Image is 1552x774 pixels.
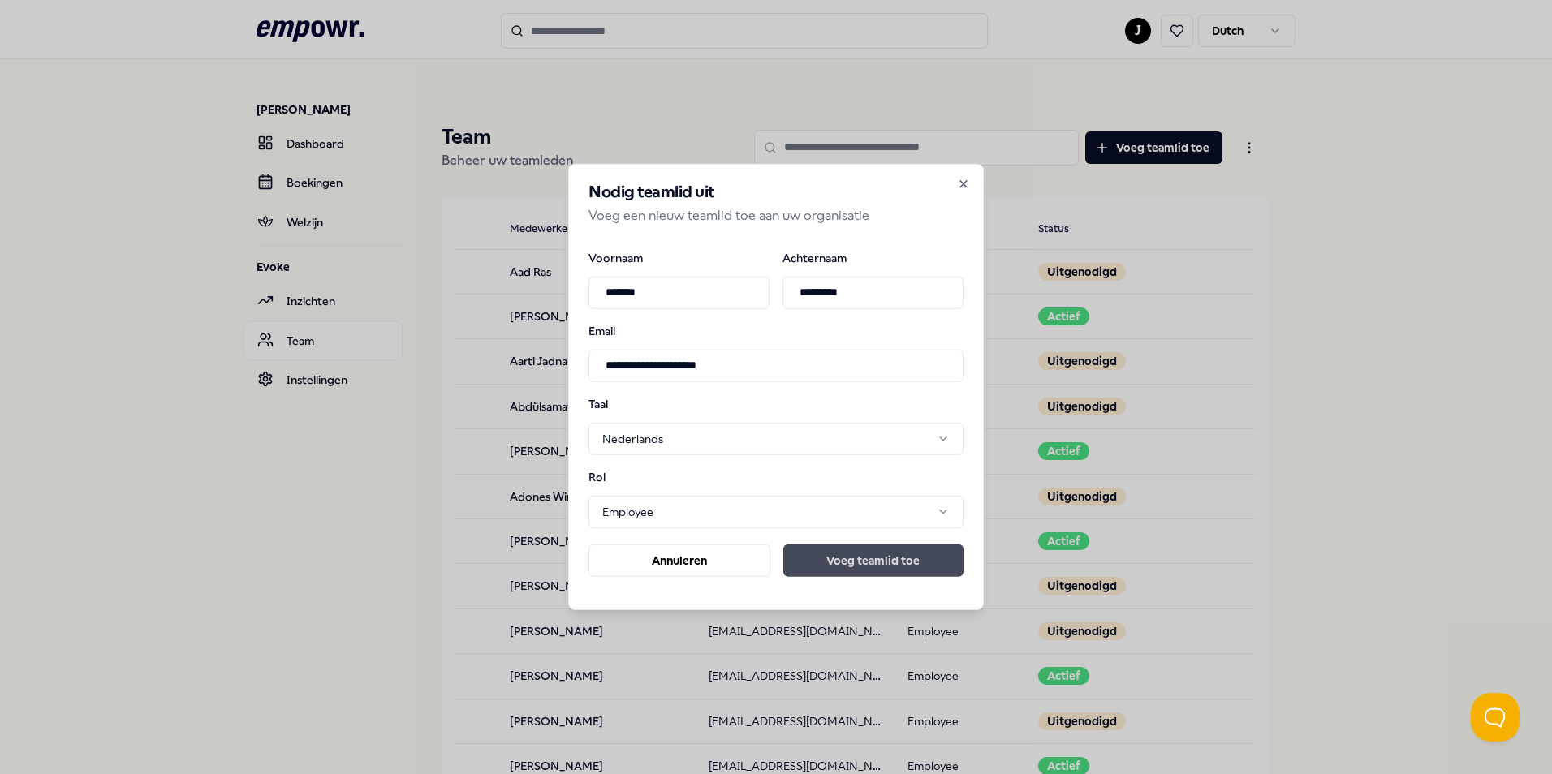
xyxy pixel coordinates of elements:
label: Taal [588,398,673,409]
h2: Nodig teamlid uit [588,184,964,200]
label: Rol [588,471,673,483]
button: Voeg teamlid toe [783,544,964,577]
label: Achternaam [782,252,964,263]
p: Voeg een nieuw teamlid toe aan uw organisatie [588,205,964,226]
label: Voornaam [588,252,770,263]
label: Email [588,325,964,336]
button: Annuleren [588,544,770,577]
